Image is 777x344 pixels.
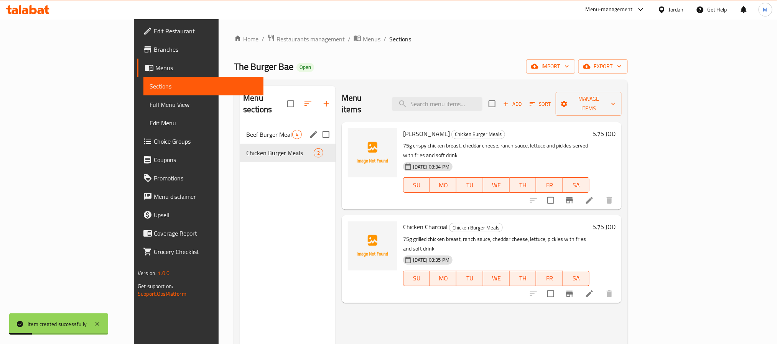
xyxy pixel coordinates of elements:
[403,221,448,233] span: Chicken Charcoal
[407,273,427,284] span: SU
[234,34,628,44] nav: breadcrumb
[342,92,383,115] h2: Menu items
[158,268,170,278] span: 1.0.0
[430,271,456,286] button: MO
[543,192,559,208] span: Select to update
[403,177,430,193] button: SU
[669,5,684,14] div: Jordan
[296,63,314,72] div: Open
[456,177,483,193] button: TU
[354,34,380,44] a: Menus
[150,118,257,128] span: Edit Menu
[154,45,257,54] span: Branches
[314,149,323,157] span: 2
[363,34,380,44] span: Menus
[348,128,397,177] img: Casper Crispy
[143,77,263,95] a: Sections
[403,234,589,254] p: 75g grilled chicken breast, ranch sauce, cheddar cheese, lettuce, pickles with fries and soft drink
[525,98,556,110] span: Sort items
[563,271,589,286] button: SA
[502,100,523,108] span: Add
[407,180,427,191] span: SU
[283,96,299,112] span: Select all sections
[137,22,263,40] a: Edit Restaurant
[137,187,263,206] a: Menu disclaimer
[154,210,257,220] span: Upsell
[137,224,263,242] a: Coverage Report
[234,58,293,75] span: The Burger Bae
[293,131,301,138] span: 4
[150,82,257,91] span: Sections
[449,223,502,232] span: Chicken Burger Meals
[452,130,505,139] span: Chicken Burger Meals
[137,169,263,187] a: Promotions
[137,206,263,224] a: Upsell
[593,128,616,139] h6: 5.75 JOD
[585,289,594,298] a: Edit menu item
[240,122,336,165] nav: Menu sections
[246,148,314,157] div: Chicken Burger Meals
[560,285,579,303] button: Branch-specific-item
[513,273,533,284] span: TH
[584,62,622,71] span: export
[510,271,536,286] button: TH
[277,34,345,44] span: Restaurants management
[500,98,525,110] button: Add
[433,273,453,284] span: MO
[392,97,482,111] input: search
[267,34,345,44] a: Restaurants management
[246,130,292,139] span: Beef Burger Meals
[585,196,594,205] a: Edit menu item
[150,100,257,109] span: Full Menu View
[510,177,536,193] button: TH
[600,285,619,303] button: delete
[566,180,586,191] span: SA
[296,64,314,70] span: Open
[403,141,589,160] p: 75g crispy chicken breast, cheddar cheese, ranch sauce, lettuce and pickles served with fries and...
[483,271,510,286] button: WE
[430,177,456,193] button: MO
[433,180,453,191] span: MO
[154,229,257,238] span: Coverage Report
[566,273,586,284] span: SA
[154,192,257,201] span: Menu disclaimer
[138,281,173,291] span: Get support on:
[456,271,483,286] button: TU
[154,26,257,36] span: Edit Restaurant
[536,177,563,193] button: FR
[348,221,397,270] img: Chicken Charcoal
[137,151,263,169] a: Coupons
[314,148,323,157] div: items
[483,177,510,193] button: WE
[539,180,560,191] span: FR
[586,5,633,14] div: Menu-management
[486,180,507,191] span: WE
[763,5,768,14] span: M
[451,130,505,139] div: Chicken Burger Meals
[459,180,480,191] span: TU
[528,98,553,110] button: Sort
[530,100,551,108] span: Sort
[500,98,525,110] span: Add item
[143,114,263,132] a: Edit Menu
[600,191,619,210] button: delete
[154,137,257,146] span: Choice Groups
[143,95,263,114] a: Full Menu View
[384,34,386,44] li: /
[539,273,560,284] span: FR
[138,268,156,278] span: Version:
[137,132,263,151] a: Choice Groups
[410,256,453,264] span: [DATE] 03:35 PM
[137,59,263,77] a: Menus
[543,286,559,302] span: Select to update
[562,94,616,113] span: Manage items
[486,273,507,284] span: WE
[154,155,257,164] span: Coupons
[154,247,257,256] span: Grocery Checklist
[556,92,622,116] button: Manage items
[240,144,336,162] div: Chicken Burger Meals2
[137,40,263,59] a: Branches
[403,128,450,139] span: [PERSON_NAME]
